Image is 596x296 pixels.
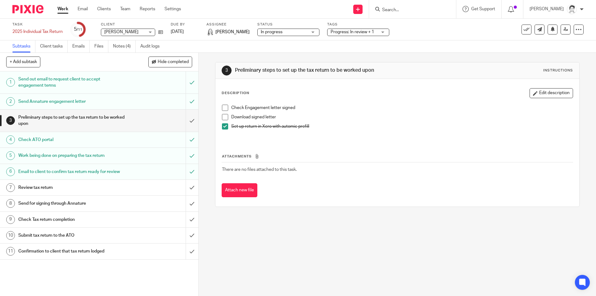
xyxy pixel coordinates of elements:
button: Hide completed [148,57,192,67]
h1: Send for signing through Annature [18,199,126,208]
a: Clients [97,6,111,12]
button: Attach new file [222,183,257,197]
div: 4 [6,135,15,144]
label: Client [101,22,163,27]
img: Pixie [12,5,43,13]
span: Progress: In review + 1 [331,30,374,34]
label: Due by [171,22,199,27]
a: Work [57,6,68,12]
div: 5 [6,151,15,160]
div: 2025 Individual Tax Return [12,29,63,35]
img: Eleanor%20Shakeshaft.jpg [206,29,214,36]
a: Subtasks [12,40,35,52]
label: Tags [327,22,389,27]
button: Edit description [530,88,573,98]
div: 8 [6,199,15,208]
a: Notes (4) [113,40,136,52]
div: 3 [6,116,15,125]
h1: Submit tax return to the ATO [18,231,126,240]
div: Instructions [543,68,573,73]
h1: Preliminary steps to set up the tax return to be worked upon [18,113,126,129]
a: Audit logs [140,40,164,52]
div: 7 [6,183,15,192]
a: Settings [165,6,181,12]
p: Description [222,91,249,96]
div: 3 [222,66,232,75]
label: Status [257,22,319,27]
span: Attachments [222,155,252,158]
div: 11 [6,247,15,256]
span: [PERSON_NAME] [104,30,138,34]
div: 9 [6,215,15,224]
h1: Preliminary steps to set up the tax return to be worked upon [235,67,411,74]
h1: Check ATO portal [18,135,126,144]
div: 2 [6,97,15,106]
label: Task [12,22,63,27]
input: Search [382,7,437,13]
h1: Email to client to confirm tax return ready for review [18,167,126,176]
a: Email [78,6,88,12]
button: + Add subtask [6,57,40,67]
span: There are no files attached to this task. [222,167,297,172]
span: Get Support [471,7,495,11]
p: Set up return in Xero with automic prefill [231,123,572,130]
a: Reports [140,6,155,12]
h1: Review tax return [18,183,126,192]
div: 1 [6,78,15,87]
img: Julie%20Wainwright.jpg [567,4,577,14]
span: Hide completed [158,60,189,65]
span: In progress [261,30,282,34]
p: Check Engagement letter signed [231,105,572,111]
h1: Check Tax return completion [18,215,126,224]
a: Client tasks [40,40,68,52]
a: Team [120,6,130,12]
h1: Work being done on preparing the tax return [18,151,126,160]
h1: Send Annature engagement letter [18,97,126,106]
a: Emails [72,40,90,52]
div: 10 [6,231,15,240]
p: [PERSON_NAME] [530,6,564,12]
p: Download signed letter [231,114,572,120]
small: /11 [77,28,82,31]
h1: Send out email to request client to accept engagement terms [18,75,126,90]
h1: Confirmation to client that tax return lodged [18,247,126,256]
div: 5 [74,26,82,33]
span: [DATE] [171,30,184,34]
label: Assignee [206,22,250,27]
a: Files [94,40,108,52]
span: [PERSON_NAME] [215,29,250,35]
div: 6 [6,167,15,176]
